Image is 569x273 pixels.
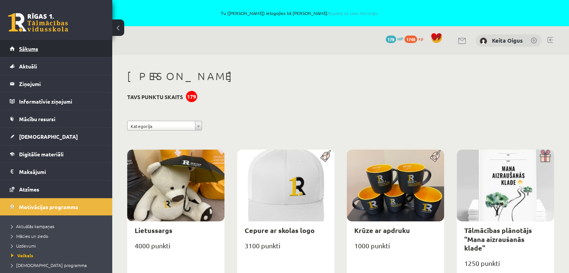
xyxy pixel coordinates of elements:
a: Keita Oigus [492,37,523,44]
span: Tu ([PERSON_NAME]) ielogojies kā [PERSON_NAME] [86,11,512,15]
a: 1748 xp [404,36,427,42]
a: Aktuāli [10,58,103,75]
a: Sākums [10,40,103,57]
span: 178 [386,36,396,43]
a: Rīgas 1. Tālmācības vidusskola [8,13,68,32]
a: 178 mP [386,36,403,42]
span: Motivācijas programma [19,203,78,210]
div: 4000 punkti [127,239,224,258]
span: mP [397,36,403,42]
a: Atzīmes [10,181,103,198]
span: Digitālie materiāli [19,151,64,157]
a: Tālmācības plānotājs "Mana aizraušanās klade" [464,226,532,252]
a: Maksājumi [10,163,103,180]
span: Uzdevumi [11,243,36,249]
img: Populāra prece [318,150,334,162]
h3: Tavs punktu skaits [127,94,183,100]
a: Informatīvie ziņojumi [10,93,103,110]
legend: Maksājumi [19,163,103,180]
span: Mācies un ziedo [11,233,48,239]
a: Veikals [11,252,105,259]
img: Dāvana ar pārsteigumu [537,150,554,162]
a: Kategorija [127,121,202,131]
span: Sākums [19,45,38,52]
div: 3100 punkti [237,239,334,258]
span: [DEMOGRAPHIC_DATA] [19,133,78,140]
a: [DEMOGRAPHIC_DATA] [10,128,103,145]
span: xp [418,36,423,42]
span: Aktuālās kampaņas [11,223,54,229]
img: Populāra prece [427,150,444,162]
a: Lietussargs [135,226,172,234]
a: Krūze ar apdruku [354,226,410,234]
a: Uzdevumi [11,242,105,249]
a: Mācies un ziedo [11,233,105,239]
a: Motivācijas programma [10,198,103,215]
a: Digitālie materiāli [10,145,103,163]
span: [DEMOGRAPHIC_DATA] programma [11,262,87,268]
a: Atpakaļ uz savu lietotāju [327,10,377,16]
span: 1748 [404,36,417,43]
a: [DEMOGRAPHIC_DATA] programma [11,262,105,269]
span: Kategorija [131,121,192,131]
a: Aktuālās kampaņas [11,223,105,230]
legend: Ziņojumi [19,75,103,92]
span: Veikals [11,252,33,258]
span: Aktuāli [19,63,37,70]
a: Ziņojumi [10,75,103,92]
legend: Informatīvie ziņojumi [19,93,103,110]
h1: [PERSON_NAME] [127,70,554,83]
a: Cepure ar skolas logo [245,226,315,234]
span: Mācību resursi [19,116,55,122]
div: 1000 punkti [347,239,444,258]
span: Atzīmes [19,186,39,193]
a: Mācību resursi [10,110,103,128]
div: 179 [186,91,197,102]
img: Keita Oigus [480,37,487,45]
